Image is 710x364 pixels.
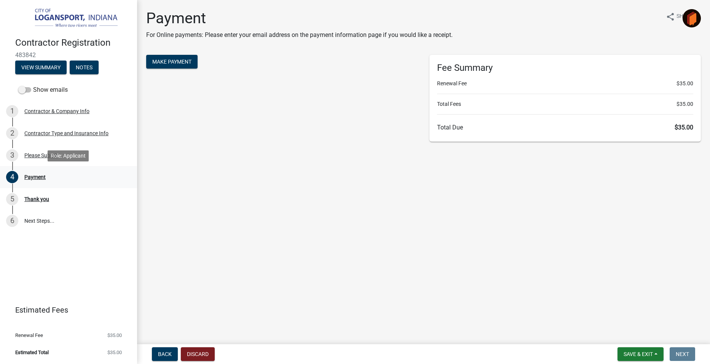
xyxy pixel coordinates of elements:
span: $35.00 [107,333,122,338]
button: Notes [70,61,99,74]
div: 5 [6,193,18,205]
span: $35.00 [676,100,693,108]
h6: Fee Summary [437,62,694,73]
button: Discard [181,347,215,361]
wm-modal-confirm: Notes [70,65,99,71]
li: Renewal Fee [437,80,694,88]
p: For Online payments: Please enter your email address on the payment information page if you would... [146,30,453,40]
label: Show emails [18,85,68,94]
div: Please Submit [24,153,58,158]
button: shareShare [660,9,699,24]
img: City of Logansport, Indiana [15,8,125,29]
a: Estimated Fees [6,302,125,318]
span: 483842 [15,51,122,59]
li: Total Fees [437,100,694,108]
h6: Total Due [437,124,694,131]
button: Save & Exit [617,347,664,361]
span: Back [158,351,172,357]
div: Thank you [24,196,49,202]
span: Make Payment [152,59,191,65]
div: Contractor & Company Info [24,109,89,114]
div: 2 [6,127,18,139]
span: Share [676,12,693,21]
button: View Summary [15,61,67,74]
h1: Payment [146,9,453,27]
span: $35.00 [675,124,693,131]
div: Role: Applicant [48,150,89,161]
span: $35.00 [676,80,693,88]
button: Next [670,347,695,361]
div: Payment [24,174,46,180]
button: Back [152,347,178,361]
wm-modal-confirm: Summary [15,65,67,71]
div: 1 [6,105,18,117]
span: Estimated Total [15,350,49,355]
i: share [666,12,675,21]
button: Make Payment [146,55,198,69]
div: 6 [6,215,18,227]
div: 3 [6,149,18,161]
span: $35.00 [107,350,122,355]
h4: Contractor Registration [15,37,131,48]
span: Renewal Fee [15,333,43,338]
div: 4 [6,171,18,183]
span: Next [676,351,689,357]
div: Contractor Type and Insurance Info [24,131,108,136]
span: Save & Exit [624,351,653,357]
